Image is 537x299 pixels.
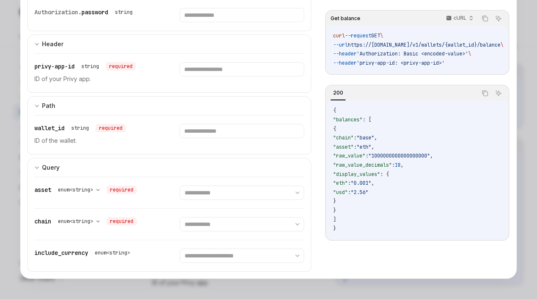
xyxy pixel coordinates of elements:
span: } [333,198,336,205]
span: ] [333,216,336,223]
p: ID of the wallet. [34,136,159,146]
span: "chain" [333,134,354,141]
span: : [354,134,357,141]
span: : [354,144,357,150]
span: Get balance [331,15,360,22]
div: Authorization.password [34,8,136,16]
span: "eth" [357,144,371,150]
button: expand input section [27,96,311,115]
span: } [333,207,336,214]
p: cURL [454,15,467,21]
p: ID of your Privy app. [34,74,159,84]
span: --header [333,60,357,66]
span: \ [501,42,503,48]
span: } [333,225,336,232]
span: Authorization. [34,8,81,16]
span: --request [345,32,371,39]
div: required [96,124,126,132]
span: , [371,180,374,186]
span: privy-app-id [34,63,75,70]
span: chain [34,218,51,225]
span: : [348,180,351,186]
button: expand input section [27,158,311,177]
div: required [107,186,137,194]
span: "raw_value_decimals" [333,162,392,168]
span: : [ [362,116,371,123]
span: 'privy-app-id: <privy-app-id>' [357,60,445,66]
span: "eth" [333,180,348,186]
span: "base" [357,134,374,141]
div: required [107,217,137,226]
span: "balances" [333,116,362,123]
div: asset [34,186,137,194]
span: GET [371,32,380,39]
button: Ask AI [493,88,504,99]
button: Copy the contents from the code block [480,88,490,99]
span: "0.001" [351,180,371,186]
span: : { [380,171,389,178]
div: Header [42,39,63,49]
span: 18 [395,162,401,168]
button: Copy the contents from the code block [480,13,490,24]
button: cURL [441,11,477,26]
div: privy-app-id [34,62,136,71]
span: "1000000000000000000" [368,152,430,159]
div: Path [42,101,55,111]
span: { [333,126,336,132]
span: --url [333,42,348,48]
span: \ [468,50,471,57]
span: : [348,189,351,196]
div: string [81,63,99,70]
div: Query [42,163,60,173]
div: required [106,62,136,71]
span: { [333,107,336,114]
div: string [71,125,89,131]
span: , [374,134,377,141]
span: , [430,152,433,159]
button: expand input section [27,34,311,53]
div: wallet_id [34,124,126,132]
span: --header [333,50,357,57]
span: wallet_id [34,124,65,132]
span: 'Authorization: Basic <encoded-value>' [357,50,468,57]
span: asset [34,186,51,194]
span: password [81,8,108,16]
span: https://[DOMAIN_NAME]/v1/wallets/{wallet_id}/balance [348,42,501,48]
span: "display_values" [333,171,380,178]
span: curl [333,32,345,39]
span: , [371,144,374,150]
span: "raw_value" [333,152,365,159]
button: Ask AI [493,13,504,24]
div: enum<string> [95,249,130,256]
span: "usd" [333,189,348,196]
span: , [401,162,404,168]
span: : [365,152,368,159]
div: 200 [331,88,346,98]
div: include_currency [34,249,133,257]
span: "2.56" [351,189,368,196]
span: \ [380,32,383,39]
span: "asset" [333,144,354,150]
div: chain [34,217,137,226]
div: string [115,9,133,16]
span: : [392,162,395,168]
span: include_currency [34,249,88,257]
